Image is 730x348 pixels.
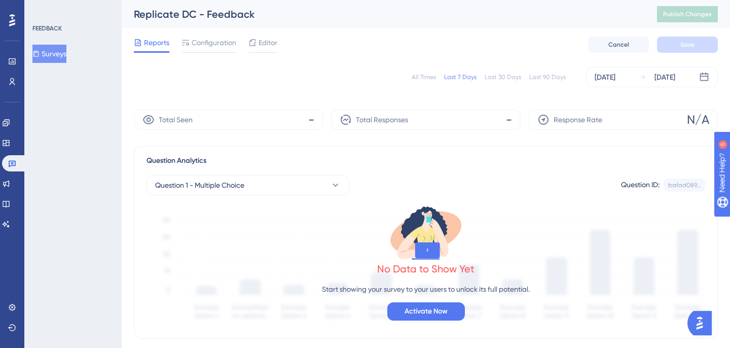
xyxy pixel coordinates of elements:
div: bafad089... [668,181,701,189]
span: Cancel [608,41,629,49]
iframe: UserGuiding AI Assistant Launcher [687,308,718,338]
span: Question 1 - Multiple Choice [155,179,244,191]
button: Save [657,37,718,53]
span: Total Responses [356,114,408,126]
div: Last 7 Days [444,73,477,81]
span: Save [680,41,695,49]
div: All Times [412,73,436,81]
span: Total Seen [159,114,193,126]
span: Editor [259,37,277,49]
span: Need Help? [24,3,63,15]
span: Configuration [192,37,236,49]
p: Start showing your survey to your users to unlock its full potential. [322,283,530,295]
button: Cancel [588,37,649,53]
span: Reports [144,37,169,49]
div: [DATE] [654,71,675,83]
span: Activate Now [405,305,448,318]
button: Question 1 - Multiple Choice [147,175,349,195]
div: Last 30 Days [485,73,521,81]
span: - [308,112,314,128]
div: [DATE] [595,71,615,83]
span: N/A [687,112,709,128]
span: Question Analytics [147,155,206,167]
span: - [506,112,512,128]
button: Activate Now [387,302,465,321]
div: FEEDBACK [32,24,62,32]
div: Question ID: [621,179,660,192]
button: Publish Changes [657,6,718,22]
div: 6 [70,5,74,13]
div: Replicate DC - Feedback [134,7,632,21]
span: Response Rate [554,114,602,126]
div: Last 90 Days [529,73,566,81]
button: Surveys [32,45,66,63]
span: Publish Changes [663,10,712,18]
div: No Data to Show Yet [377,262,474,276]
